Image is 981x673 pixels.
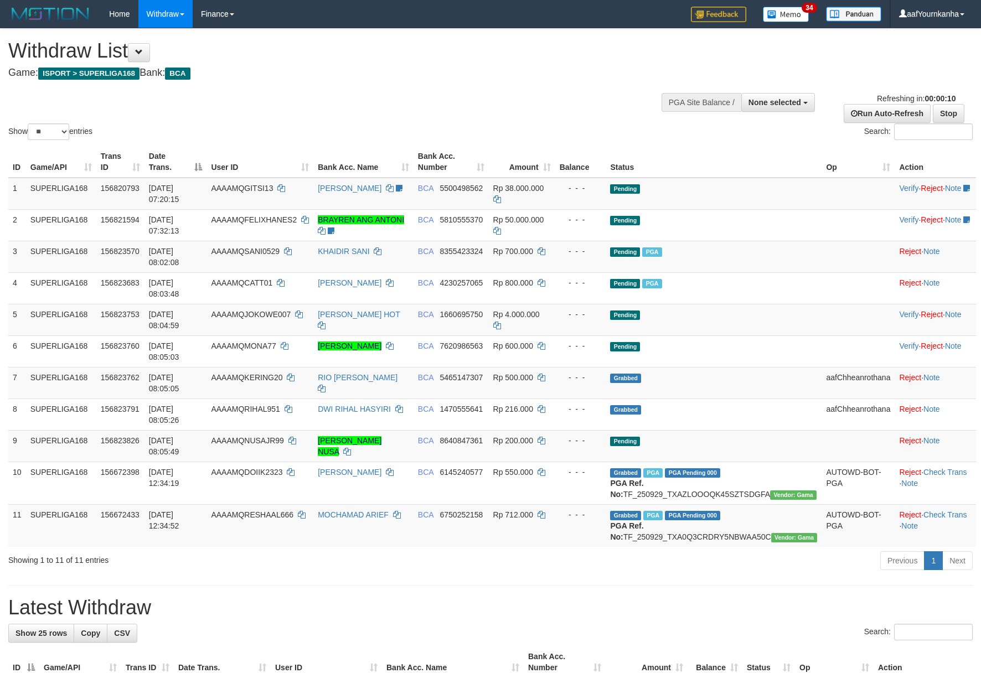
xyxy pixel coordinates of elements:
[149,373,179,393] span: [DATE] 08:05:05
[8,6,92,22] img: MOTION_logo.png
[26,430,96,462] td: SUPERLIGA168
[418,405,433,413] span: BCA
[26,146,96,178] th: Game/API: activate to sort column ascending
[560,435,602,446] div: - - -
[606,462,822,504] td: TF_250929_TXAZLOOOQK45SZTSDGFA
[899,247,921,256] a: Reject
[418,278,433,287] span: BCA
[440,373,483,382] span: Copy 5465147307 to clipboard
[211,310,291,319] span: AAAAMQJOKOWE007
[418,310,433,319] span: BCA
[802,3,817,13] span: 34
[318,341,381,350] a: [PERSON_NAME]
[101,468,140,477] span: 156672398
[101,405,140,413] span: 156823791
[945,184,962,193] a: Note
[642,247,662,257] span: Marked by aafnonsreyleab
[923,510,967,519] a: Check Trans
[610,405,641,415] span: Grabbed
[560,309,602,320] div: - - -
[149,184,179,204] span: [DATE] 07:20:15
[895,335,976,367] td: · ·
[8,123,92,140] label: Show entries
[822,462,895,504] td: AUTOWD-BOT-PGA
[149,247,179,267] span: [DATE] 08:02:08
[642,279,662,288] span: Marked by aafnonsreyleab
[895,430,976,462] td: ·
[923,247,940,256] a: Note
[923,278,940,287] a: Note
[8,241,26,272] td: 3
[8,304,26,335] td: 5
[493,468,533,477] span: Rp 550.000
[770,490,817,500] span: Vendor URL: https://trx31.1velocity.biz
[610,468,641,478] span: Grabbed
[894,123,973,140] input: Search:
[8,550,400,566] div: Showing 1 to 11 of 11 entries
[610,374,641,383] span: Grabbed
[101,247,140,256] span: 156823570
[741,93,815,112] button: None selected
[26,335,96,367] td: SUPERLIGA168
[418,510,433,519] span: BCA
[8,462,26,504] td: 10
[206,146,313,178] th: User ID: activate to sort column ascending
[101,278,140,287] span: 156823683
[610,310,640,320] span: Pending
[822,398,895,430] td: aafChheanrothana
[610,437,640,446] span: Pending
[895,398,976,430] td: ·
[822,146,895,178] th: Op: activate to sort column ascending
[101,510,140,519] span: 156672433
[8,367,26,398] td: 7
[211,215,297,224] span: AAAAMQFELIXHANES2
[493,510,533,519] span: Rp 712.000
[8,178,26,210] td: 1
[899,510,921,519] a: Reject
[101,310,140,319] span: 156823753
[211,468,282,477] span: AAAAMQDOIIK2323
[149,436,179,456] span: [DATE] 08:05:49
[560,246,602,257] div: - - -
[318,247,369,256] a: KHAIDIR SANI
[895,367,976,398] td: ·
[901,479,918,488] a: Note
[440,510,483,519] span: Copy 6750252158 to clipboard
[844,104,931,123] a: Run Auto-Refresh
[610,247,640,257] span: Pending
[826,7,881,22] img: panduan.png
[318,215,404,224] a: BRAYREN ANG ANTONI
[26,504,96,547] td: SUPERLIGA168
[418,468,433,477] span: BCA
[923,373,940,382] a: Note
[665,468,720,478] span: PGA Pending
[560,277,602,288] div: - - -
[493,310,540,319] span: Rp 4.000.000
[318,436,381,456] a: [PERSON_NAME] NUSA
[26,272,96,304] td: SUPERLIGA168
[101,215,140,224] span: 156821594
[101,436,140,445] span: 156823826
[880,551,925,570] a: Previous
[8,504,26,547] td: 11
[560,340,602,351] div: - - -
[440,215,483,224] span: Copy 5810555370 to clipboard
[923,468,967,477] a: Check Trans
[493,215,544,224] span: Rp 50.000.000
[895,146,976,178] th: Action
[691,7,746,22] img: Feedback.jpg
[610,279,640,288] span: Pending
[440,310,483,319] span: Copy 1660695750 to clipboard
[101,341,140,350] span: 156823760
[8,430,26,462] td: 9
[942,551,973,570] a: Next
[8,272,26,304] td: 4
[114,629,130,638] span: CSV
[895,209,976,241] td: · ·
[318,373,397,382] a: RIO [PERSON_NAME]
[945,310,962,319] a: Note
[149,405,179,424] span: [DATE] 08:05:26
[895,178,976,210] td: · ·
[318,405,391,413] a: DWI RIHAL HASYIRI
[318,278,381,287] a: [PERSON_NAME]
